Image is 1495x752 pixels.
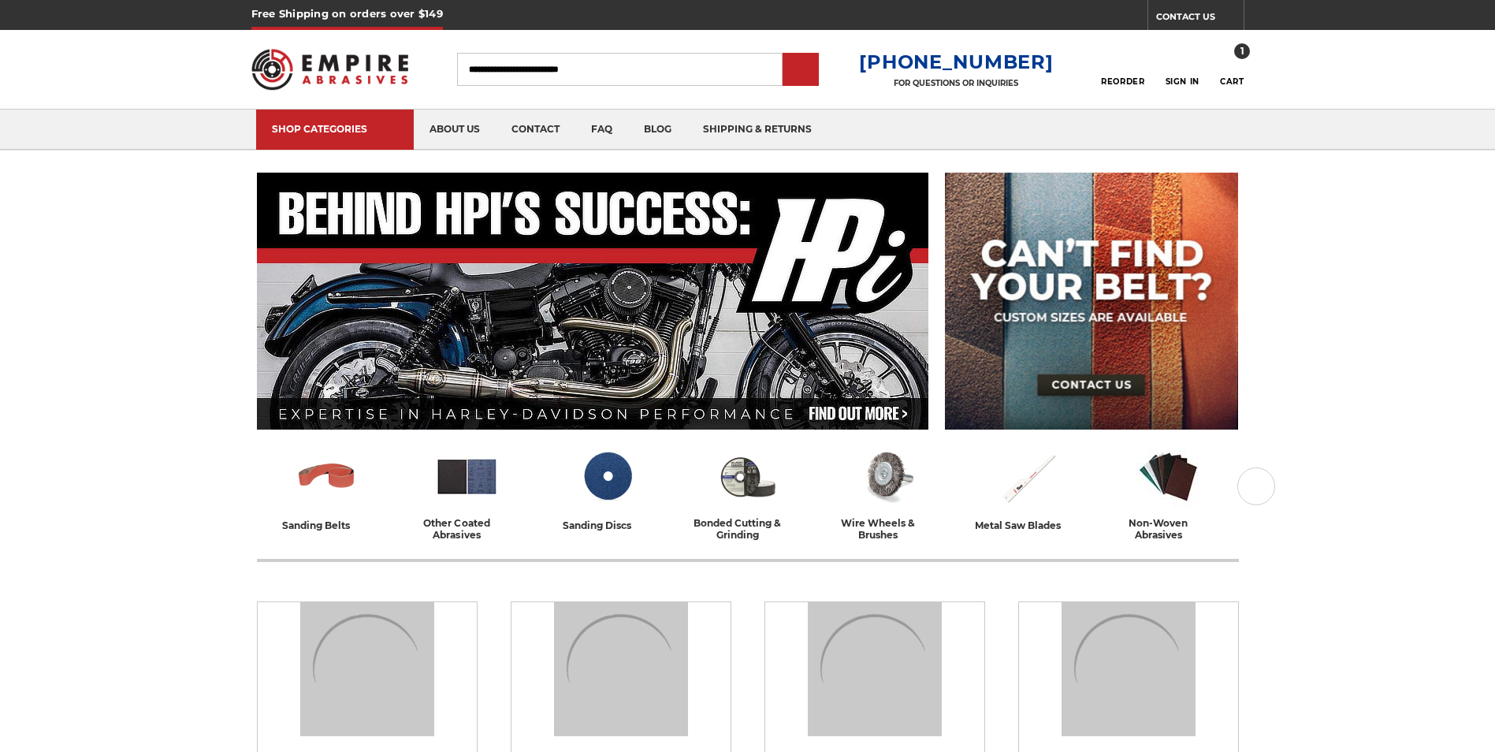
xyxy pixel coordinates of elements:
img: Sanding Belts [294,444,359,509]
img: Empire Abrasives [251,39,409,100]
a: 1 Cart [1220,52,1244,87]
div: metal saw blades [975,517,1081,534]
img: Metal Saw Blades [995,444,1061,509]
img: Other Coated Abrasives [434,444,500,509]
img: Wire Wheels & Brushes [855,444,920,509]
p: FOR QUESTIONS OR INQUIRIES [859,78,1053,88]
a: CONTACT US [1156,8,1244,30]
img: Sanding Belts [300,602,434,736]
div: wire wheels & brushes [824,517,952,541]
a: contact [496,110,575,150]
a: bonded cutting & grinding [684,444,812,541]
img: Non-woven Abrasives [1136,444,1201,509]
a: sanding belts [263,444,391,534]
a: wire wheels & brushes [824,444,952,541]
div: non-woven abrasives [1105,517,1233,541]
a: blog [628,110,687,150]
a: faq [575,110,628,150]
a: other coated abrasives [404,444,531,541]
a: shipping & returns [687,110,827,150]
div: other coated abrasives [404,517,531,541]
span: 1 [1234,43,1250,59]
span: Sign In [1166,76,1199,87]
span: Cart [1220,76,1244,87]
span: Reorder [1101,76,1144,87]
div: sanding belts [283,517,371,534]
img: Banner for an interview featuring Horsepower Inc who makes Harley performance upgrades featured o... [257,173,929,430]
a: [PHONE_NUMBER] [859,50,1053,73]
div: bonded cutting & grinding [684,517,812,541]
img: Sanding Discs [808,602,942,736]
img: Bonded Cutting & Grinding [1062,602,1196,736]
img: Other Coated Abrasives [554,602,688,736]
img: promo banner for custom belts. [945,173,1238,430]
a: sanding discs [544,444,671,534]
a: metal saw blades [965,444,1092,534]
a: Reorder [1101,52,1144,86]
div: SHOP CATEGORIES [272,123,398,135]
img: Bonded Cutting & Grinding [715,444,780,509]
a: about us [414,110,496,150]
img: Sanding Discs [575,444,640,509]
div: sanding discs [563,517,652,534]
input: Submit [785,54,816,86]
a: non-woven abrasives [1105,444,1233,541]
button: Next [1237,467,1275,505]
